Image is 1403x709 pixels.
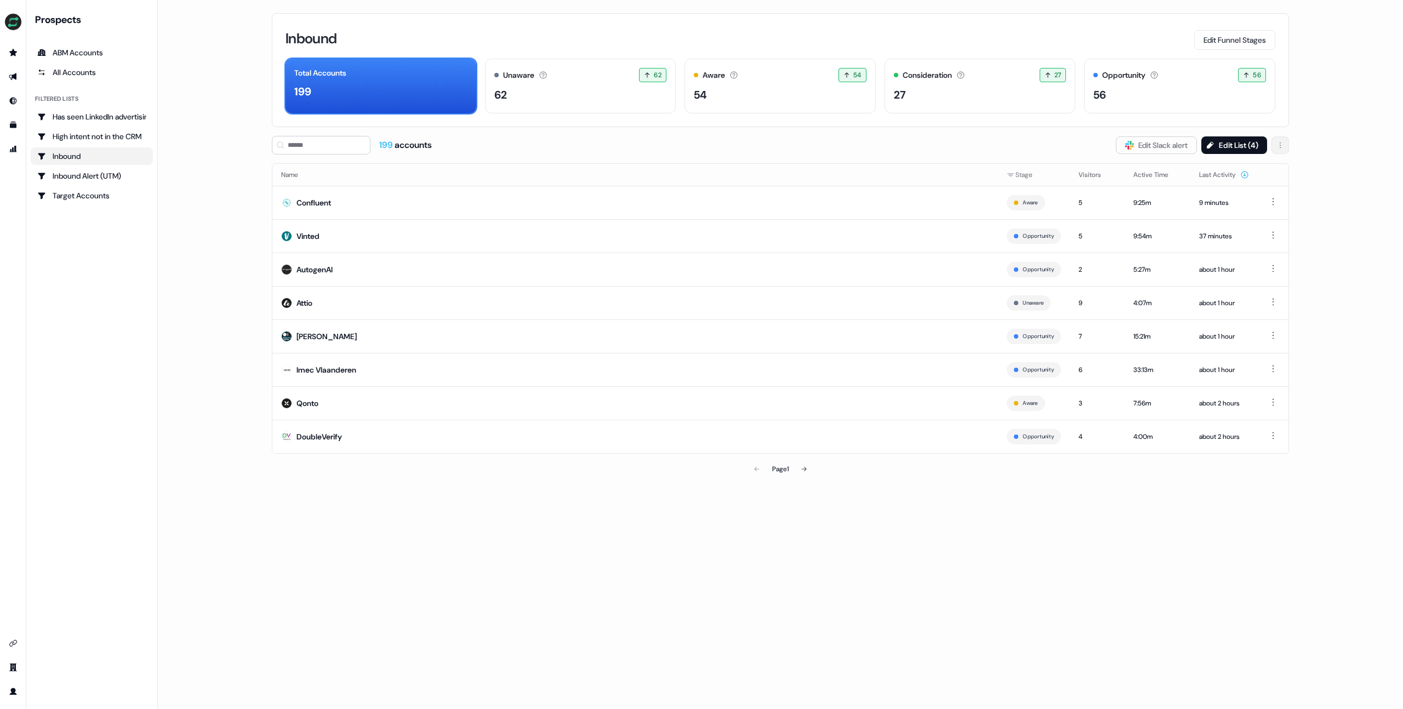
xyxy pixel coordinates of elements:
a: Go to profile [4,683,22,700]
div: Prospects [35,13,153,26]
button: Aware [1023,398,1037,408]
div: Imec Vlaanderen [296,364,356,375]
div: Unaware [503,70,534,81]
div: 5 [1079,197,1116,208]
button: Edit Funnel Stages [1194,30,1275,50]
button: Active Time [1133,165,1182,185]
div: about 1 hour [1199,331,1249,342]
a: All accounts [31,64,153,81]
div: 27 [894,87,906,103]
div: 9 minutes [1199,197,1249,208]
span: 62 [654,70,661,81]
button: Opportunity [1023,265,1054,275]
a: Go to prospects [4,44,22,61]
div: Attio [296,298,312,308]
div: AutogenAI [296,264,333,275]
a: Go to Inbound [31,147,153,165]
div: about 1 hour [1199,298,1249,308]
h3: Inbound [286,31,337,45]
div: 4 [1079,431,1116,442]
button: Aware [1023,198,1037,208]
div: 15:21m [1133,331,1182,342]
div: [PERSON_NAME] [296,331,357,342]
a: Go to templates [4,116,22,134]
div: High intent not in the CRM [37,131,146,142]
div: ABM Accounts [37,47,146,58]
div: Has seen LinkedIn advertising ✅ [37,111,146,122]
button: Visitors [1079,165,1114,185]
button: Edit Slack alert [1116,136,1197,154]
div: about 2 hours [1199,398,1249,409]
div: 7 [1079,331,1116,342]
div: 5:27m [1133,264,1182,275]
div: accounts [379,139,432,151]
div: 199 [294,83,311,100]
a: Go to attribution [4,140,22,158]
a: Go to Inbound Alert (UTM) [31,167,153,185]
div: Filtered lists [35,94,78,104]
div: Inbound [37,151,146,162]
div: about 2 hours [1199,431,1249,442]
div: 37 minutes [1199,231,1249,242]
div: Consideration [903,70,952,81]
span: 54 [853,70,862,81]
div: Page 1 [772,464,789,474]
div: 5 [1079,231,1116,242]
div: 9:25m [1133,197,1182,208]
a: Go to outbound experience [4,68,22,85]
button: Edit List (4) [1201,136,1267,154]
div: 33:13m [1133,364,1182,375]
span: 199 [379,139,395,151]
div: 7:56m [1133,398,1182,409]
div: 4:07m [1133,298,1182,308]
div: Qonto [296,398,318,409]
a: Go to Inbound [4,92,22,110]
div: Inbound Alert (UTM) [37,170,146,181]
div: Vinted [296,231,320,242]
div: Aware [703,70,725,81]
a: Go to Has seen LinkedIn advertising ✅ [31,108,153,125]
div: All Accounts [37,67,146,78]
div: 4:00m [1133,431,1182,442]
div: 54 [694,87,707,103]
div: 3 [1079,398,1116,409]
span: 56 [1253,70,1261,81]
div: about 1 hour [1199,264,1249,275]
span: 27 [1054,70,1062,81]
button: Last Activity [1199,165,1249,185]
div: Stage [1007,169,1061,180]
div: Confluent [296,197,331,208]
button: Opportunity [1023,365,1054,375]
a: Go to team [4,659,22,676]
a: ABM Accounts [31,44,153,61]
div: Target Accounts [37,190,146,201]
div: about 1 hour [1199,364,1249,375]
div: 56 [1093,87,1106,103]
button: Opportunity [1023,231,1054,241]
div: 6 [1079,364,1116,375]
div: 9:54m [1133,231,1182,242]
div: DoubleVerify [296,431,342,442]
div: Total Accounts [294,67,346,79]
div: 62 [494,87,507,103]
th: Name [272,164,998,186]
a: Go to High intent not in the CRM [31,128,153,145]
a: Go to Target Accounts [31,187,153,204]
div: Opportunity [1102,70,1145,81]
a: Go to integrations [4,634,22,652]
div: 2 [1079,264,1116,275]
button: Opportunity [1023,331,1054,341]
div: 9 [1079,298,1116,308]
button: Opportunity [1023,432,1054,442]
button: Unaware [1023,298,1043,308]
